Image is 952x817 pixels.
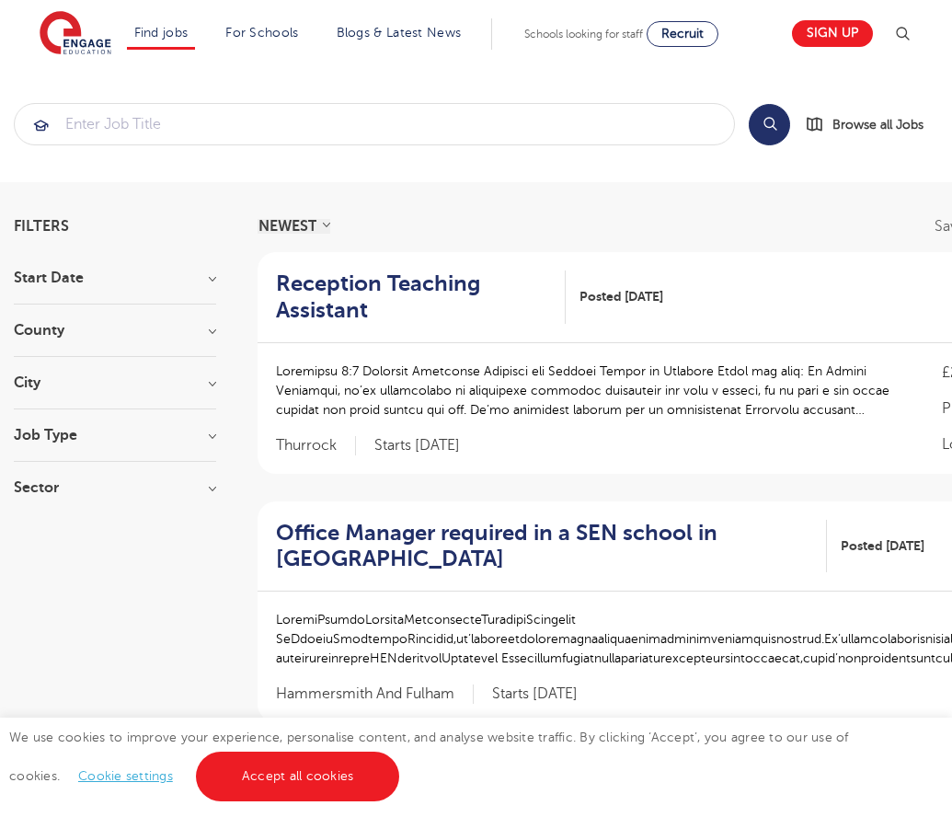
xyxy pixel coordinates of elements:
p: Loremipsu 8:7 Dolorsit Ametconse Adipisci eli Seddoei Tempor in Utlabore Etdol mag aliq: En Admin... [276,362,905,420]
span: Posted [DATE] [579,287,663,306]
h3: Sector [14,480,216,495]
a: For Schools [225,26,298,40]
div: Submit [14,103,735,145]
a: Reception Teaching Assistant [276,270,566,324]
a: Office Manager required in a SEN school in [GEOGRAPHIC_DATA] [276,520,827,573]
span: Thurrock [276,436,356,455]
span: Browse all Jobs [832,114,923,135]
a: Browse all Jobs [805,114,938,135]
h3: Start Date [14,270,216,285]
a: Recruit [647,21,718,47]
h3: City [14,375,216,390]
span: We use cookies to improve your experience, personalise content, and analyse website traffic. By c... [9,731,849,783]
span: Filters [14,219,69,234]
a: Sign up [792,20,873,47]
h3: County [14,323,216,338]
button: Search [749,104,790,145]
a: Blogs & Latest News [337,26,462,40]
span: Recruit [661,27,704,40]
a: Find jobs [134,26,189,40]
span: Hammersmith And Fulham [276,685,474,704]
a: Accept all cookies [196,752,400,801]
h3: Job Type [14,428,216,443]
p: Starts [DATE] [374,436,460,455]
h2: Reception Teaching Assistant [276,270,551,324]
p: Starts [DATE] [492,685,578,704]
h2: Office Manager required in a SEN school in [GEOGRAPHIC_DATA] [276,520,812,573]
input: Submit [15,104,734,144]
a: Cookie settings [78,769,173,783]
span: Schools looking for staff [524,28,643,40]
span: Posted [DATE] [841,536,924,556]
img: Engage Education [40,11,111,57]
